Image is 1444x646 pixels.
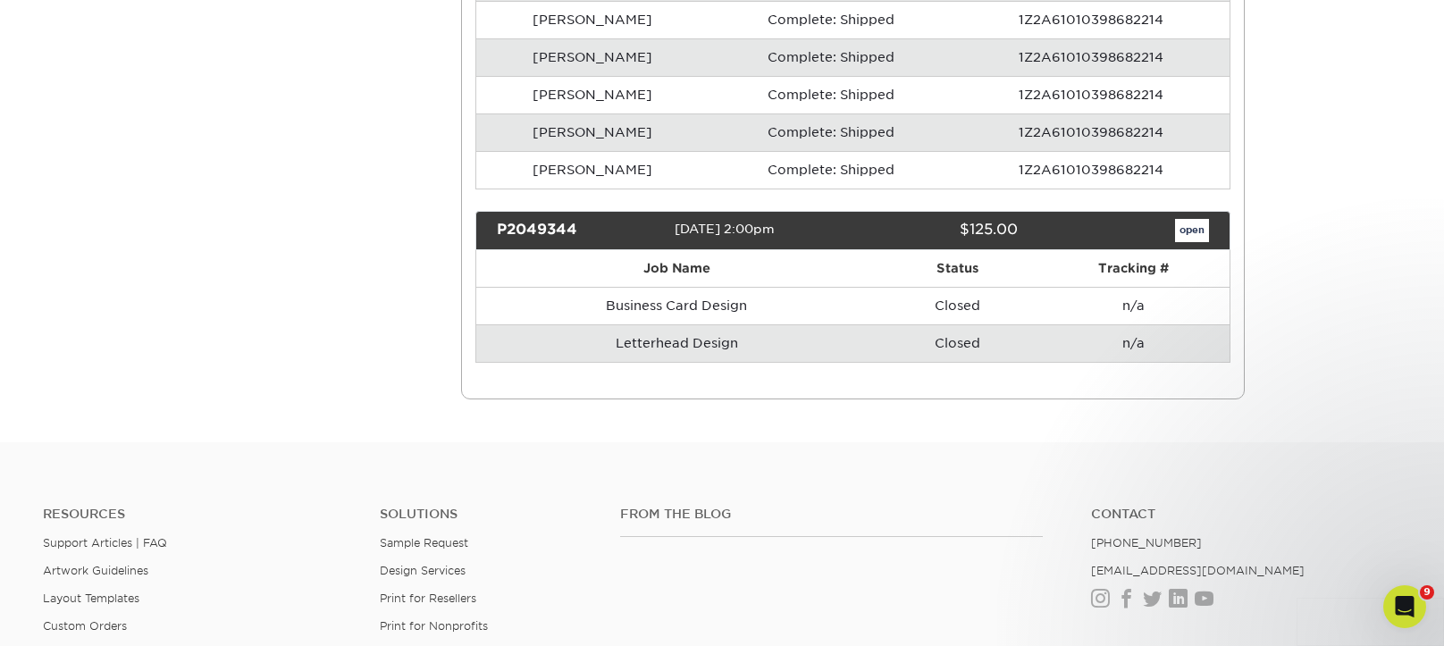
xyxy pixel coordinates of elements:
div: $125.00 [839,219,1030,242]
td: Complete: Shipped [709,76,953,113]
a: Artwork Guidelines [43,564,148,577]
a: Support Articles | FAQ [43,536,167,550]
a: Layout Templates [43,591,139,605]
span: 9 [1420,585,1434,600]
td: [PERSON_NAME] [476,1,709,38]
a: Sample Request [380,536,468,550]
td: n/a [1037,287,1230,324]
h4: Solutions [380,507,593,522]
th: Tracking # [1037,250,1230,287]
td: Closed [877,287,1037,324]
td: 1Z2A61010398682214 [953,76,1230,113]
a: Custom Orders [43,619,127,633]
td: Complete: Shipped [709,38,953,76]
td: 1Z2A61010398682214 [953,113,1230,151]
h4: From the Blog [620,507,1043,522]
iframe: Intercom live chat [1383,585,1426,628]
td: 1Z2A61010398682214 [953,1,1230,38]
a: Print for Resellers [380,591,476,605]
td: Complete: Shipped [709,151,953,189]
td: n/a [1037,324,1230,362]
td: [PERSON_NAME] [476,76,709,113]
a: open [1175,219,1209,242]
td: Complete: Shipped [709,113,953,151]
a: Design Services [380,564,466,577]
td: [PERSON_NAME] [476,151,709,189]
a: Print for Nonprofits [380,619,488,633]
h4: Resources [43,507,353,522]
a: [EMAIL_ADDRESS][DOMAIN_NAME] [1091,564,1305,577]
td: 1Z2A61010398682214 [953,38,1230,76]
div: P2049344 [483,219,675,242]
td: [PERSON_NAME] [476,113,709,151]
td: Closed [877,324,1037,362]
th: Status [877,250,1037,287]
a: [PHONE_NUMBER] [1091,536,1202,550]
td: [PERSON_NAME] [476,38,709,76]
a: Contact [1091,507,1401,522]
td: Business Card Design [476,287,878,324]
td: 1Z2A61010398682214 [953,151,1230,189]
td: Letterhead Design [476,324,878,362]
span: [DATE] 2:00pm [675,222,775,236]
th: Job Name [476,250,878,287]
td: Complete: Shipped [709,1,953,38]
